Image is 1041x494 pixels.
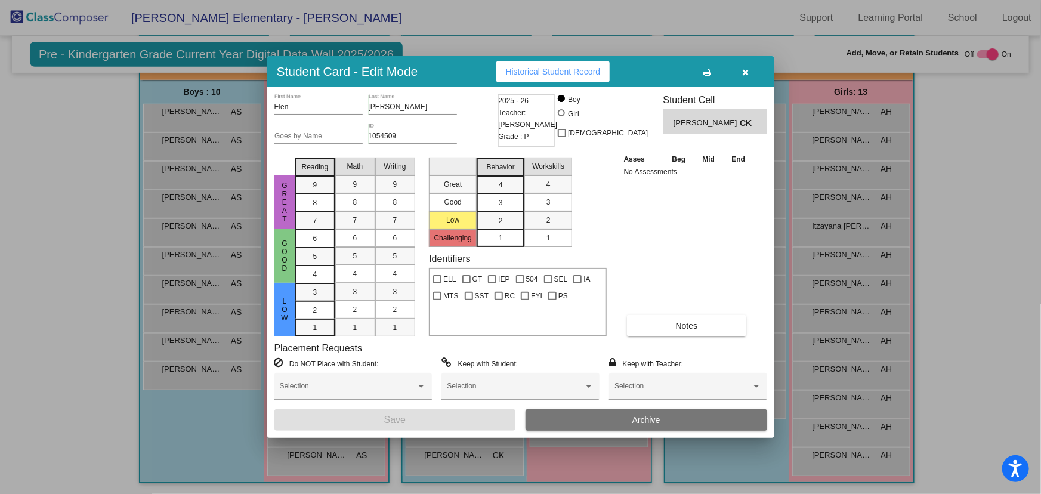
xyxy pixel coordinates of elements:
[568,126,648,140] span: [DEMOGRAPHIC_DATA]
[353,251,357,261] span: 5
[526,272,538,286] span: 504
[313,287,317,298] span: 3
[393,268,397,279] span: 4
[393,233,397,243] span: 6
[583,272,590,286] span: IA
[441,357,518,369] label: = Keep with Student:
[353,233,357,243] span: 6
[313,269,317,280] span: 4
[475,289,489,303] span: SST
[393,215,397,226] span: 7
[353,286,357,297] span: 3
[313,180,317,190] span: 9
[499,95,529,107] span: 2025 - 26
[279,239,290,273] span: Good
[347,161,363,172] span: Math
[499,233,503,243] span: 1
[279,181,290,223] span: Great
[546,233,551,243] span: 1
[353,268,357,279] span: 4
[621,153,664,166] th: Asses
[487,162,515,172] span: Behavior
[499,215,503,226] span: 2
[567,94,580,105] div: Boy
[384,161,406,172] span: Writing
[546,215,551,226] span: 2
[369,132,457,141] input: Enter ID
[499,131,529,143] span: Grade : P
[505,289,515,303] span: RC
[313,215,317,226] span: 7
[353,322,357,333] span: 1
[274,409,516,431] button: Save
[723,153,754,166] th: End
[472,272,483,286] span: GT
[621,166,754,178] td: No Assessments
[498,272,509,286] span: IEP
[313,251,317,262] span: 5
[663,94,767,106] h3: Student Cell
[532,161,564,172] span: Workskills
[627,315,747,336] button: Notes
[274,357,379,369] label: = Do NOT Place with Student:
[499,107,558,131] span: Teacher: [PERSON_NAME]
[384,415,406,425] span: Save
[393,197,397,208] span: 8
[313,322,317,333] span: 1
[546,197,551,208] span: 3
[499,180,503,190] span: 4
[531,289,542,303] span: FYI
[302,162,329,172] span: Reading
[674,117,740,129] span: [PERSON_NAME]
[313,197,317,208] span: 8
[353,179,357,190] span: 9
[694,153,723,166] th: Mid
[277,64,418,79] h3: Student Card - Edit Mode
[353,197,357,208] span: 8
[443,272,456,286] span: ELL
[632,415,660,425] span: Archive
[567,109,579,119] div: Girl
[313,233,317,244] span: 6
[740,117,756,129] span: CK
[274,342,363,354] label: Placement Requests
[274,132,363,141] input: goes by name
[526,409,767,431] button: Archive
[393,304,397,315] span: 2
[499,197,503,208] span: 3
[313,305,317,316] span: 2
[279,297,290,322] span: Low
[554,272,568,286] span: SEL
[353,215,357,226] span: 7
[443,289,458,303] span: MTS
[353,304,357,315] span: 2
[393,286,397,297] span: 3
[676,321,698,331] span: Notes
[609,357,683,369] label: = Keep with Teacher:
[663,153,694,166] th: Beg
[506,67,601,76] span: Historical Student Record
[546,179,551,190] span: 4
[393,179,397,190] span: 9
[393,251,397,261] span: 5
[429,253,470,264] label: Identifiers
[558,289,568,303] span: PS
[393,322,397,333] span: 1
[496,61,610,82] button: Historical Student Record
